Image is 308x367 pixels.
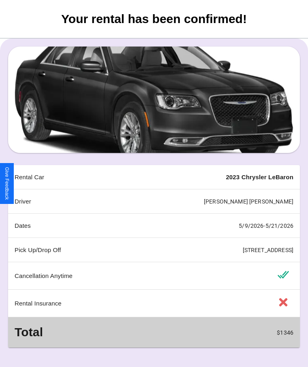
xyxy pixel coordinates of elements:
p: Rental Insurance [15,298,121,309]
p: Pick Up/Drop Off [15,244,121,255]
h4: 2023 Chrysler LeBaron [134,173,293,181]
table: simple table [8,165,300,348]
td: $ 1346 [127,317,300,348]
td: [STREET_ADDRESS] [127,238,300,262]
td: 5 / 9 / 2026 - 5 / 21 / 2026 [127,214,300,238]
td: [PERSON_NAME] [PERSON_NAME] [127,189,300,214]
p: Driver [15,196,121,207]
p: Cancellation Anytime [15,270,121,281]
p: Rental Car [15,172,121,182]
h3: Total [15,324,121,341]
div: Give Feedback [4,167,10,200]
p: Dates [15,220,121,231]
